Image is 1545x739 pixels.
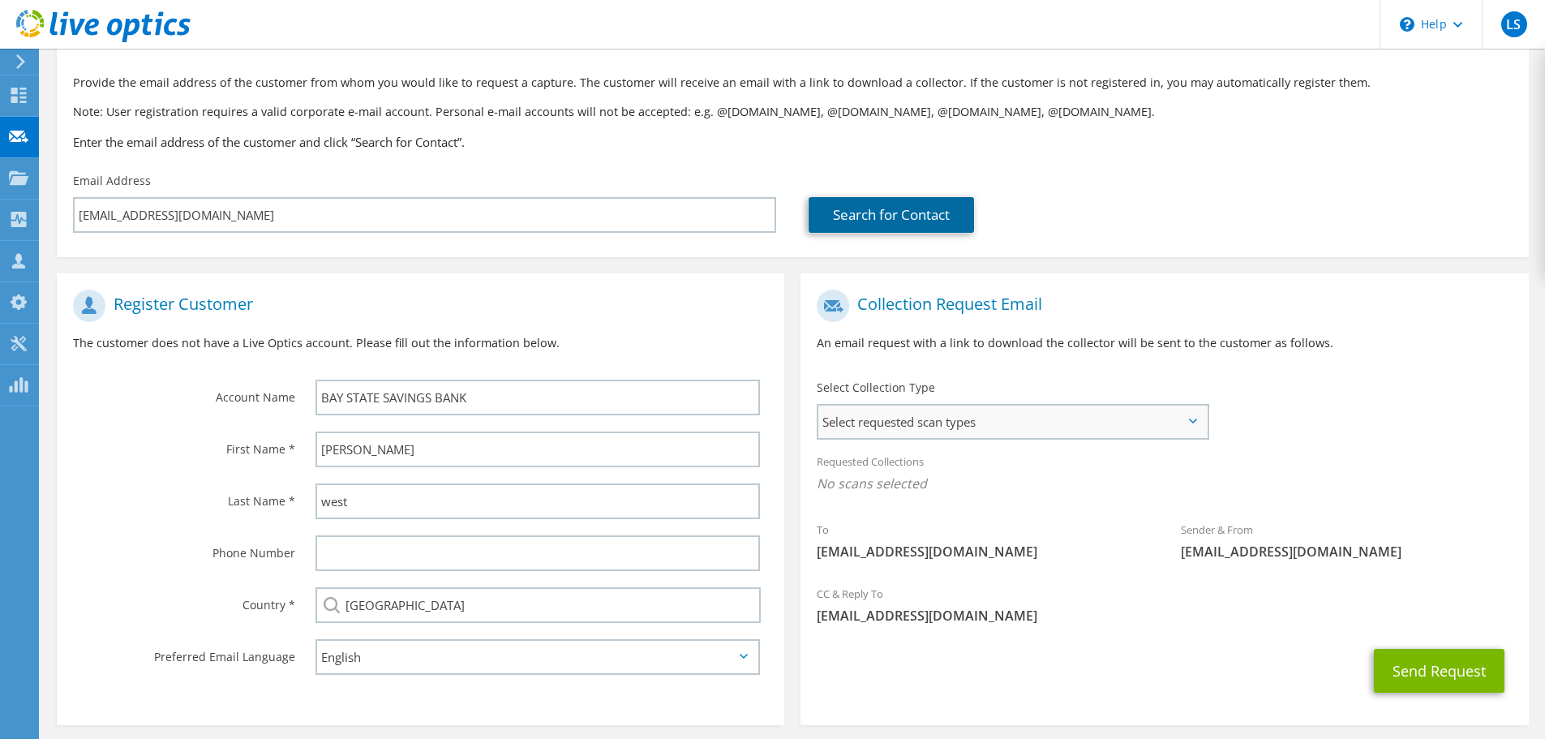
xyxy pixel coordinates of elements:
[73,587,295,613] label: Country *
[73,74,1513,92] p: Provide the email address of the customer from whom you would like to request a capture. The cust...
[1181,543,1513,561] span: [EMAIL_ADDRESS][DOMAIN_NAME]
[818,406,1207,438] span: Select requested scan types
[1165,513,1529,569] div: Sender & From
[800,577,1528,633] div: CC & Reply To
[800,513,1165,569] div: To
[1374,649,1504,693] button: Send Request
[817,290,1504,322] h1: Collection Request Email
[73,103,1513,121] p: Note: User registration requires a valid corporate e-mail account. Personal e-mail accounts will ...
[809,197,974,233] a: Search for Contact
[73,432,295,458] label: First Name *
[73,535,295,561] label: Phone Number
[1501,11,1527,37] span: LS
[817,543,1148,561] span: [EMAIL_ADDRESS][DOMAIN_NAME]
[73,380,295,406] label: Account Name
[817,380,935,396] label: Select Collection Type
[73,133,1513,151] h3: Enter the email address of the customer and click “Search for Contact”.
[73,173,151,189] label: Email Address
[73,483,295,509] label: Last Name *
[817,475,1512,492] span: No scans selected
[817,607,1512,625] span: [EMAIL_ADDRESS][DOMAIN_NAME]
[73,639,295,665] label: Preferred Email Language
[73,290,760,322] h1: Register Customer
[817,334,1512,352] p: An email request with a link to download the collector will be sent to the customer as follows.
[1400,17,1414,32] svg: \n
[800,445,1528,505] div: Requested Collections
[73,334,768,352] p: The customer does not have a Live Optics account. Please fill out the information below.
